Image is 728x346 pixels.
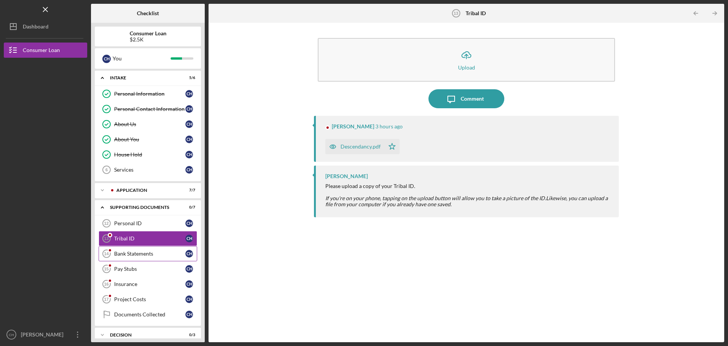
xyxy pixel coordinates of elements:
[185,120,193,128] div: C H
[340,144,381,150] div: Descendancy.pdf
[114,235,185,242] div: Tribal ID
[110,76,176,80] div: Intake
[104,267,108,271] tspan: 15
[114,136,185,142] div: About You
[185,105,193,113] div: C H
[137,10,159,16] b: Checklist
[99,246,197,261] a: 14Bank StatementsCH
[466,10,486,16] b: Tribal ID
[185,136,193,143] div: C H
[104,251,109,256] tspan: 14
[185,151,193,158] div: C H
[99,117,197,132] a: About UsCH
[114,266,185,272] div: Pay Stubs
[185,90,193,98] div: C H
[105,167,108,172] tspan: 6
[182,76,195,80] div: 5 / 6
[325,195,608,207] em: Likewise, you can upload a file from your computer if you already have one saved.
[185,166,193,174] div: C H
[428,89,504,108] button: Comment
[4,327,87,342] button: CH[PERSON_NAME]
[114,152,185,158] div: House Hold
[99,292,197,307] a: 17Project CostsCH
[325,195,546,201] em: If you're on your phone, tapping on the upload button will allow you to take a picture of the ID.
[99,147,197,162] a: House HoldCH
[99,86,197,101] a: Personal InformationCH
[99,216,197,231] a: 12Personal IDCH
[325,183,611,189] div: Please upload a copy of your Tribal ID.
[104,221,108,226] tspan: 12
[114,121,185,127] div: About Us
[114,91,185,97] div: Personal Information
[99,231,197,246] a: 13Tribal IDCH
[185,250,193,258] div: C H
[318,38,615,82] button: Upload
[182,333,195,337] div: 0 / 3
[185,265,193,273] div: C H
[182,205,195,210] div: 0 / 7
[185,311,193,318] div: C H
[458,65,475,70] div: Upload
[4,19,87,34] button: Dashboard
[325,173,368,179] div: [PERSON_NAME]
[104,236,108,241] tspan: 13
[114,167,185,173] div: Services
[19,327,68,344] div: [PERSON_NAME]
[114,281,185,287] div: Insurance
[99,101,197,117] a: Personal Contact InformationCH
[130,30,166,36] b: Consumer Loan
[110,205,176,210] div: Supporting Documents
[375,123,403,130] time: 2025-08-25 14:55
[185,295,193,303] div: C H
[114,311,185,318] div: Documents Collected
[185,235,193,242] div: C H
[454,11,458,16] tspan: 13
[99,162,197,177] a: 6ServicesCH
[114,106,185,112] div: Personal Contact Information
[110,333,176,337] div: Decision
[99,307,197,322] a: Documents CollectedCH
[461,89,484,108] div: Comment
[114,220,185,226] div: Personal ID
[102,55,111,63] div: C H
[23,19,49,36] div: Dashboard
[9,333,14,337] text: CH
[113,52,171,65] div: You
[4,43,87,58] button: Consumer Loan
[99,261,197,276] a: 15Pay StubsCH
[130,36,166,43] div: $2.5K
[99,276,197,292] a: 16InsuranceCH
[185,220,193,227] div: C H
[23,43,60,60] div: Consumer Loan
[104,297,108,302] tspan: 17
[114,251,185,257] div: Bank Statements
[325,139,400,154] button: Descendancy.pdf
[99,132,197,147] a: About YouCH
[116,188,176,193] div: Application
[104,282,108,286] tspan: 16
[182,188,195,193] div: 7 / 7
[185,280,193,288] div: C H
[114,296,185,302] div: Project Costs
[332,123,374,130] div: [PERSON_NAME]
